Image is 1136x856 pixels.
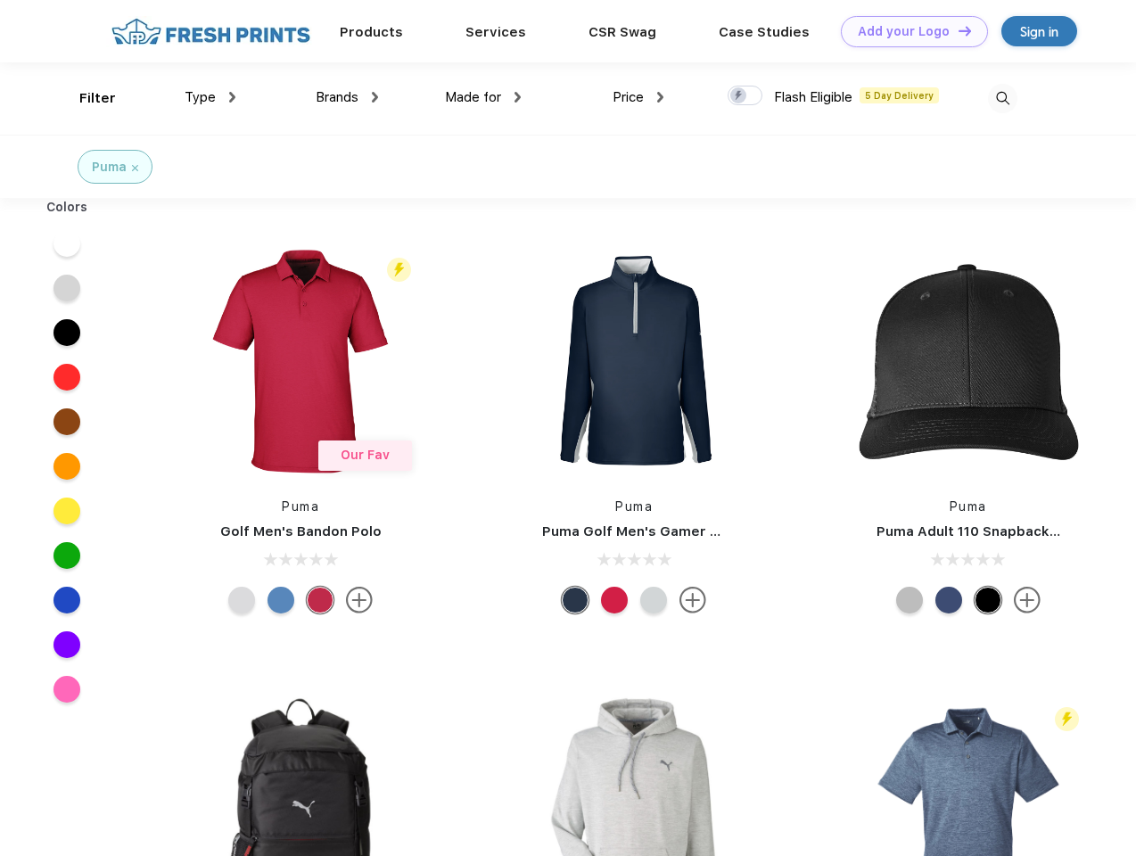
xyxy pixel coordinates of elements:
[182,243,419,480] img: func=resize&h=266
[959,26,971,36] img: DT
[950,499,987,514] a: Puma
[220,523,382,539] a: Golf Men's Bandon Polo
[229,92,235,103] img: dropdown.png
[445,89,501,105] span: Made for
[515,243,753,480] img: func=resize&h=266
[185,89,216,105] span: Type
[542,523,824,539] a: Puma Golf Men's Gamer Golf Quarter-Zip
[268,587,294,613] div: Lake Blue
[346,587,373,613] img: more.svg
[1020,21,1058,42] div: Sign in
[106,16,316,47] img: fo%20logo%202.webp
[282,499,319,514] a: Puma
[562,587,589,613] div: Navy Blazer
[79,88,116,109] div: Filter
[613,89,644,105] span: Price
[896,587,923,613] div: Quarry with Brt Whit
[640,587,667,613] div: High Rise
[92,158,127,177] div: Puma
[858,24,950,39] div: Add your Logo
[1001,16,1077,46] a: Sign in
[1014,587,1041,613] img: more.svg
[935,587,962,613] div: Peacoat Qut Shd
[615,499,653,514] a: Puma
[589,24,656,40] a: CSR Swag
[465,24,526,40] a: Services
[372,92,378,103] img: dropdown.png
[860,87,939,103] span: 5 Day Delivery
[514,92,521,103] img: dropdown.png
[601,587,628,613] div: Ski Patrol
[341,448,390,462] span: Our Fav
[657,92,663,103] img: dropdown.png
[228,587,255,613] div: High Rise
[774,89,852,105] span: Flash Eligible
[33,198,102,217] div: Colors
[340,24,403,40] a: Products
[387,258,411,282] img: flash_active_toggle.svg
[850,243,1087,480] img: func=resize&h=266
[975,587,1001,613] div: Pma Blk Pma Blk
[1055,707,1079,731] img: flash_active_toggle.svg
[307,587,333,613] div: Ski Patrol
[132,165,138,171] img: filter_cancel.svg
[988,84,1017,113] img: desktop_search.svg
[679,587,706,613] img: more.svg
[316,89,358,105] span: Brands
